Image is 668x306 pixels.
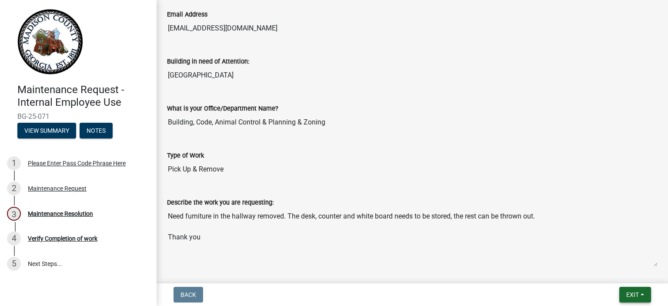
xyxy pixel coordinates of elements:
[167,153,204,159] label: Type of Work
[167,12,207,18] label: Email Address
[167,208,658,267] textarea: Need furniture in the hallway removed. The desk, counter and white board needs to be stored, the ...
[7,257,21,271] div: 5
[167,59,249,65] label: Building in need of Attention:
[17,123,76,138] button: View Summary
[28,185,87,192] div: Maintenance Request
[17,9,83,74] img: Madison County, Georgia
[28,211,93,217] div: Maintenance Resolution
[7,156,21,170] div: 1
[167,200,274,206] label: Describe the work you are requesting:
[28,160,126,166] div: Please Enter Pass Code Phrase Here
[167,106,278,112] label: What is your Office/Department Name?
[80,128,113,135] wm-modal-confirm: Notes
[7,232,21,245] div: 4
[17,128,76,135] wm-modal-confirm: Summary
[80,123,113,138] button: Notes
[7,182,21,195] div: 2
[17,84,150,109] h4: Maintenance Request - Internal Employee Use
[17,112,139,121] span: BG-25-071
[28,235,97,242] div: Verify Completion of work
[174,287,203,303] button: Back
[180,291,196,298] span: Back
[7,207,21,221] div: 3
[619,287,651,303] button: Exit
[626,291,639,298] span: Exit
